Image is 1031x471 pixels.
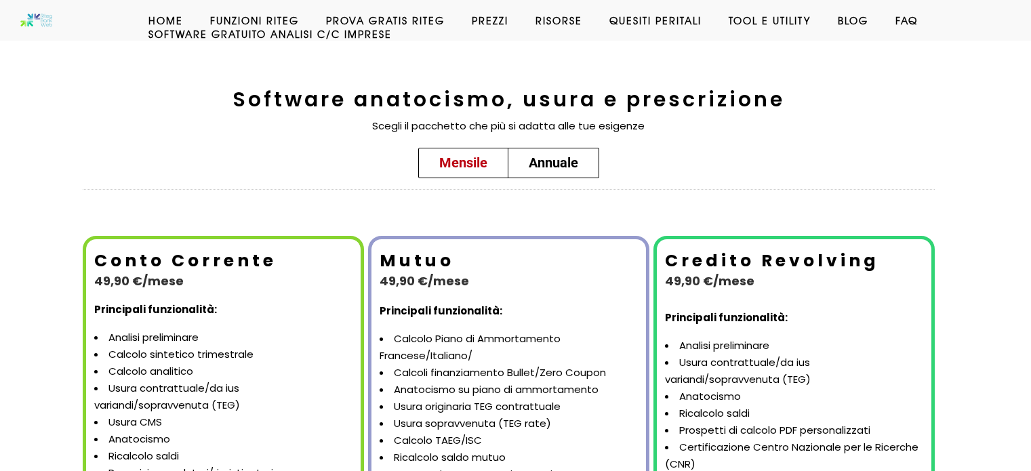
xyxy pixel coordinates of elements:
[380,432,638,449] li: Calcolo TAEG/ISC
[94,302,217,316] strong: Principali funzionalità:
[94,448,352,465] li: Ricalcolo saldi
[824,14,882,27] a: Blog
[380,249,454,272] b: Mutuo
[882,14,931,27] a: Faq
[665,337,923,354] li: Analisi preliminare
[226,118,792,135] p: Scegli il pacchetto che più si adatta alle tue esigenze
[94,272,184,289] b: 49,90 €/mese
[94,346,352,363] li: Calcolo sintetico trimestrale
[94,414,352,431] li: Usura CMS
[458,14,522,27] a: Prezzi
[94,431,352,448] li: Anatocismo
[665,249,879,272] b: Credito Revolving
[94,329,352,346] li: Analisi preliminare
[380,331,638,365] li: Calcolo Piano di Ammortamento Francese/Italiano/
[380,382,638,398] li: Anatocismo su piano di ammortamento
[312,14,458,27] a: Prova Gratis Riteg
[20,14,53,27] img: Software anatocismo e usura bancaria
[665,388,923,405] li: Anatocismo
[380,272,469,289] b: 49,90 €/mese
[380,415,638,432] li: Usura sopravvenuta (TEG rate)
[529,155,578,171] span: Annuale
[380,449,638,466] li: Ricalcolo saldo mutuo
[665,272,754,289] b: 49,90 €/mese
[197,14,312,27] a: Funzioni Riteg
[94,363,352,380] li: Calcolo analitico
[94,249,277,272] b: Conto Corrente
[135,14,197,27] a: Home
[665,405,923,422] li: Ricalcolo saldi
[665,310,788,325] strong: Principali funzionalità:
[715,14,824,27] a: Tool e Utility
[439,155,487,171] span: Mensile
[135,27,405,41] a: Software GRATUITO analisi c/c imprese
[596,14,715,27] a: Quesiti Peritali
[508,148,599,178] a: Annuale
[380,398,638,415] li: Usura originaria TEG contrattuale
[665,422,923,439] li: Prospetti di calcolo PDF personalizzati
[380,365,638,382] li: Calcoli finanziamento Bullet/Zero Coupon
[418,148,508,178] a: Mensile
[226,81,792,118] h2: Software anatocismo, usura e prescrizione
[665,354,923,388] li: Usura contrattuale/da ius variandi/sopravvenuta (TEG)
[380,304,502,318] strong: Principali funzionalità:
[522,14,596,27] a: Risorse
[94,380,352,414] li: Usura contrattuale/da ius variandi/sopravvenuta (TEG)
